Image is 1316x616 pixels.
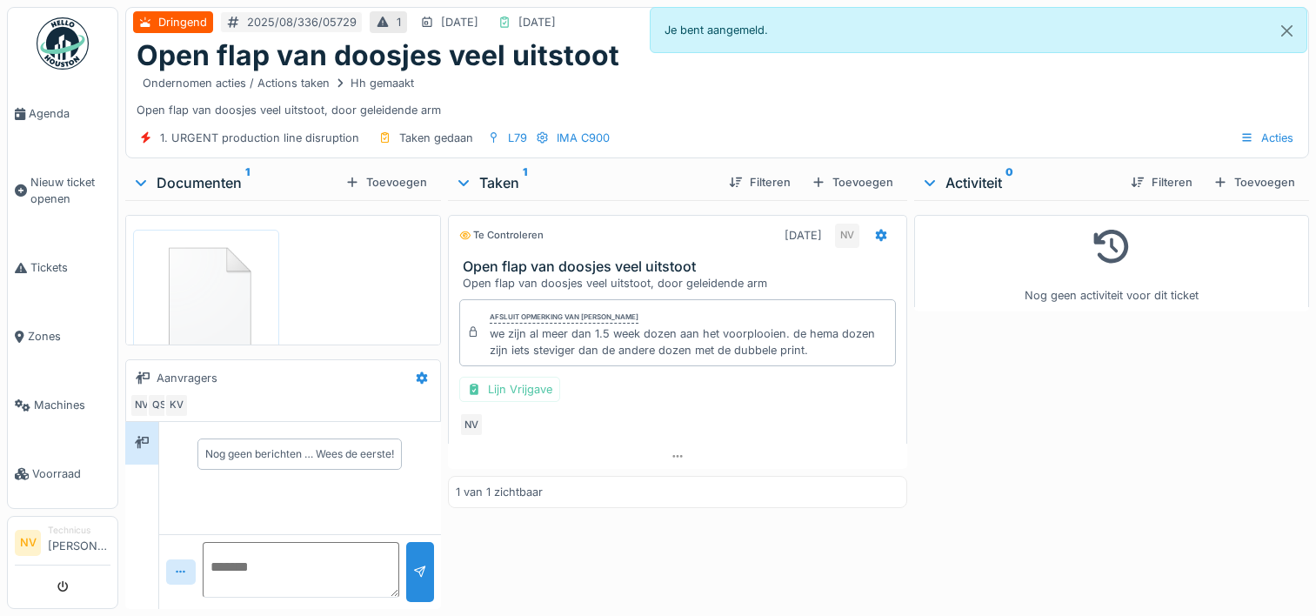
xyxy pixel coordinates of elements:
[34,397,110,413] span: Machines
[30,259,110,276] span: Tickets
[1267,8,1306,54] button: Close
[921,172,1117,193] div: Activiteit
[785,227,822,244] div: [DATE]
[15,530,41,556] li: NV
[805,171,900,194] div: Toevoegen
[925,223,1298,304] div: Nog geen activiteit voor dit ticket
[399,130,473,146] div: Taken gedaan
[130,393,154,418] div: NV
[463,258,899,275] h3: Open flap van doosjes veel uitstoot
[1005,172,1013,193] sup: 0
[137,234,275,366] img: 84750757-fdcc6f00-afbb-11ea-908a-1074b026b06b.png
[459,412,484,437] div: NV
[523,172,527,193] sup: 1
[32,465,110,482] span: Voorraad
[441,14,478,30] div: [DATE]
[508,130,527,146] div: L79
[8,148,117,233] a: Nieuw ticket openen
[8,79,117,148] a: Agenda
[37,17,89,70] img: Badge_color-CXgf-gQk.svg
[459,228,544,243] div: Te controleren
[8,439,117,508] a: Voorraad
[397,14,401,30] div: 1
[490,311,638,324] div: Afsluit opmerking van [PERSON_NAME]
[463,275,899,291] div: Open flap van doosjes veel uitstoot, door geleidende arm
[722,171,798,194] div: Filteren
[137,72,1298,117] div: Open flap van doosjes veel uitstoot, door geleidende arm
[30,174,110,207] span: Nieuw ticket openen
[338,171,434,194] div: Toevoegen
[245,172,250,193] sup: 1
[1124,171,1199,194] div: Filteren
[158,14,207,30] div: Dringend
[1232,125,1301,151] div: Acties
[8,371,117,439] a: Machines
[8,302,117,371] a: Zones
[490,325,888,358] div: we zijn al meer dan 1.5 week dozen aan het voorplooien. de hema dozen zijn iets steviger dan de a...
[15,524,110,566] a: NV Technicus[PERSON_NAME]
[48,524,110,561] li: [PERSON_NAME]
[137,39,619,72] h1: Open flap van doosjes veel uitstoot
[650,7,1308,53] div: Je bent aangemeld.
[157,370,217,386] div: Aanvragers
[29,105,110,122] span: Agenda
[455,172,715,193] div: Taken
[456,484,543,500] div: 1 van 1 zichtbaar
[835,224,859,248] div: NV
[557,130,610,146] div: IMA C900
[1206,171,1302,194] div: Toevoegen
[459,377,560,402] div: Lijn Vrijgave
[160,130,359,146] div: 1. URGENT production line disruption
[247,14,357,30] div: 2025/08/336/05729
[147,393,171,418] div: QS
[164,393,189,418] div: KV
[205,446,394,462] div: Nog geen berichten … Wees de eerste!
[48,524,110,537] div: Technicus
[143,75,414,91] div: Ondernomen acties / Actions taken Hh gemaakt
[28,328,110,345] span: Zones
[8,233,117,302] a: Tickets
[132,172,338,193] div: Documenten
[518,14,556,30] div: [DATE]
